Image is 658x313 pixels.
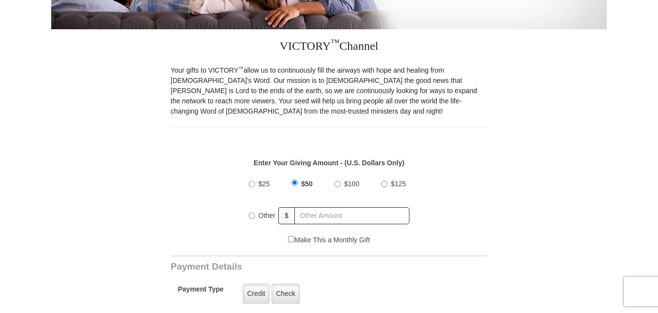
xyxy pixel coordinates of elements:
span: $100 [344,180,359,188]
strong: Enter Your Giving Amount - (U.S. Dollars Only) [253,159,404,167]
label: Check [271,284,300,304]
sup: ™ [238,65,244,71]
label: Credit [243,284,270,304]
h5: Payment Type [178,285,224,298]
h3: Payment Details [171,261,419,273]
span: Other [258,212,275,219]
input: Other Amount [294,207,409,224]
input: Make This a Monthly Gift [288,236,294,242]
label: Make This a Monthly Gift [288,235,370,245]
span: $50 [301,180,312,188]
span: $25 [258,180,270,188]
sup: ™ [331,38,340,47]
span: $125 [391,180,406,188]
span: $ [278,207,295,224]
p: Your gifts to VICTORY allow us to continuously fill the airways with hope and healing from [DEMOG... [171,65,487,117]
h3: VICTORY Channel [171,29,487,65]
